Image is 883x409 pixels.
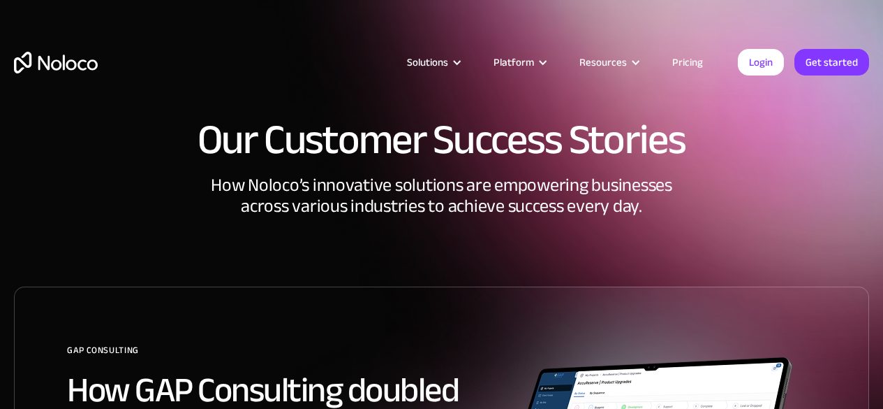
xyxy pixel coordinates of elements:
div: GAP Consulting [67,340,473,371]
div: Resources [562,53,655,71]
a: Login [738,49,784,76]
div: How Noloco’s innovative solutions are empowering businesses across various industries to achieve ... [14,175,869,287]
h1: Our Customer Success Stories [14,119,869,161]
a: home [14,52,98,73]
a: Get started [794,49,869,76]
a: Pricing [655,53,720,71]
div: Resources [579,53,627,71]
div: Solutions [389,53,476,71]
div: Platform [476,53,562,71]
div: Platform [494,53,534,71]
div: Solutions [407,53,448,71]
